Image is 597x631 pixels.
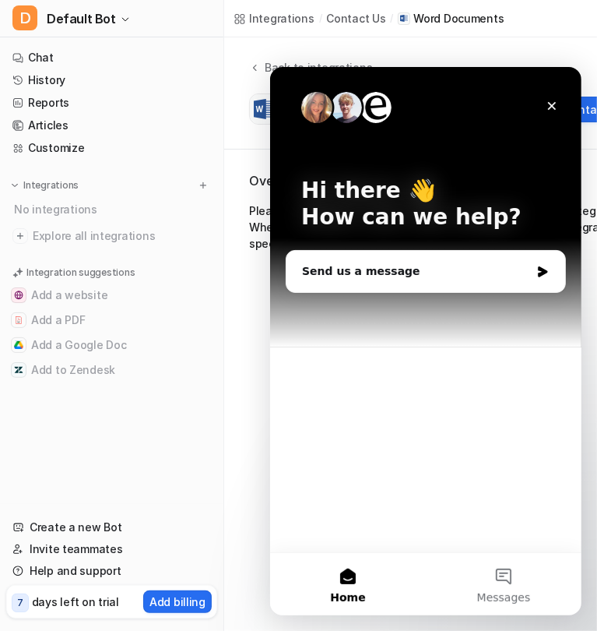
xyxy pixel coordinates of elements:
[6,560,217,582] a: Help and support
[14,365,23,375] img: Add to Zendesk
[23,179,79,192] p: Integrations
[249,59,372,91] button: Back to integrations
[143,590,212,613] button: Add billing
[319,12,322,26] span: /
[6,283,217,308] button: Add a websiteAdd a website
[6,69,217,91] a: History
[198,180,209,191] img: menu_add.svg
[249,10,314,26] div: Integrations
[254,99,276,119] img: Word Documents
[6,516,217,538] a: Create a new Bot
[6,115,217,136] a: Articles
[6,137,217,159] a: Customize
[391,12,394,26] span: /
[9,180,20,191] img: expand menu
[14,315,23,325] img: Add a PDF
[413,11,504,26] p: Word Documents
[6,358,217,382] button: Add to ZendeskAdd to Zendesk
[149,594,205,610] p: Add billing
[6,333,217,358] button: Add a Google DocAdd a Google Doc
[32,594,119,610] p: days left on trial
[6,92,217,114] a: Reports
[17,596,23,610] p: 7
[260,59,372,76] div: Back to integrations
[6,47,217,69] a: Chat
[9,196,217,222] div: No integrations
[47,8,116,30] span: Default Bot
[26,266,135,280] p: Integration suggestions
[6,308,217,333] button: Add a PDFAdd a PDF
[6,178,83,193] button: Integrations
[270,67,581,615] iframe: Intercom live chat
[326,10,385,26] a: contact us
[6,538,217,560] a: Invite teammates
[234,10,314,26] a: Integrations
[12,5,37,30] span: D
[6,225,217,247] a: Explore all integrations
[12,228,28,244] img: explore all integrations
[14,291,23,300] img: Add a website
[398,11,504,26] a: Word Documents iconWord Documents
[400,15,408,22] img: Word Documents icon
[33,224,211,249] span: Explore all integrations
[14,340,23,350] img: Add a Google Doc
